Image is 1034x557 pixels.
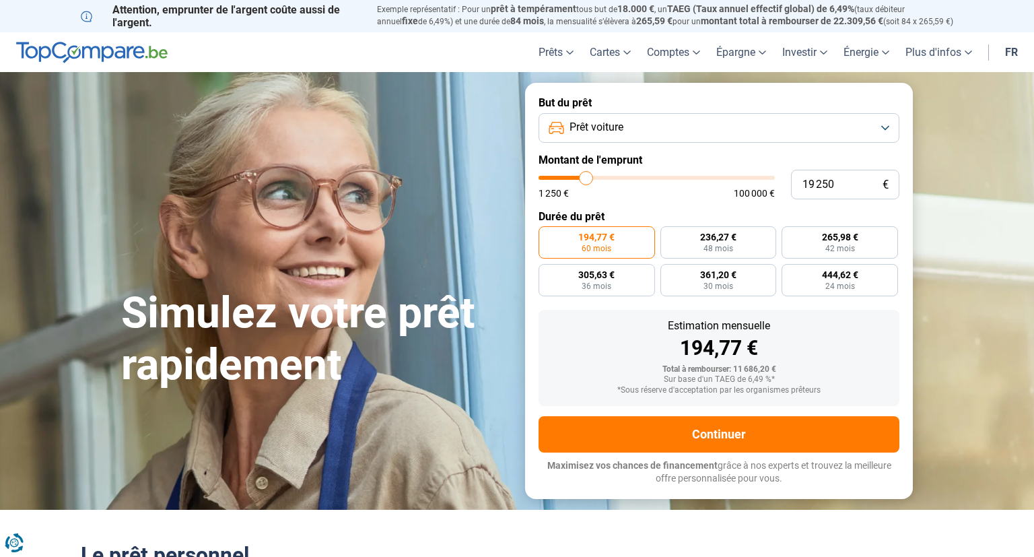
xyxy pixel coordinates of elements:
span: 30 mois [703,282,733,290]
div: *Sous réserve d'acceptation par les organismes prêteurs [549,386,889,395]
span: 42 mois [825,244,855,253]
a: Investir [774,32,835,72]
span: 36 mois [582,282,611,290]
span: Maximisez vos chances de financement [547,460,718,471]
p: Exemple représentatif : Pour un tous but de , un (taux débiteur annuel de 6,49%) et une durée de ... [377,3,953,28]
span: 60 mois [582,244,611,253]
span: 48 mois [703,244,733,253]
span: prêt à tempérament [491,3,576,14]
button: Continuer [539,416,899,453]
span: 265,59 € [636,15,673,26]
span: 24 mois [825,282,855,290]
span: 84 mois [510,15,544,26]
span: 444,62 € [822,270,858,280]
label: Montant de l'emprunt [539,154,899,166]
div: 194,77 € [549,338,889,358]
div: Sur base d'un TAEG de 6,49 %* [549,375,889,385]
span: montant total à rembourser de 22.309,56 € [701,15,883,26]
span: 18.000 € [617,3,654,14]
a: Plus d'infos [897,32,980,72]
span: 305,63 € [578,270,615,280]
span: Prêt voiture [570,120,623,135]
div: Total à rembourser: 11 686,20 € [549,365,889,374]
span: 194,77 € [578,232,615,242]
button: Prêt voiture [539,113,899,143]
a: fr [997,32,1026,72]
a: Énergie [835,32,897,72]
span: 1 250 € [539,189,569,198]
p: Attention, emprunter de l'argent coûte aussi de l'argent. [81,3,361,29]
span: 100 000 € [734,189,775,198]
span: 265,98 € [822,232,858,242]
span: 361,20 € [700,270,736,280]
span: fixe [402,15,418,26]
div: Estimation mensuelle [549,321,889,331]
span: 236,27 € [700,232,736,242]
a: Épargne [708,32,774,72]
a: Comptes [639,32,708,72]
label: Durée du prêt [539,210,899,223]
span: TAEG (Taux annuel effectif global) de 6,49% [667,3,854,14]
a: Cartes [582,32,639,72]
img: TopCompare [16,42,168,63]
span: € [883,179,889,191]
a: Prêts [530,32,582,72]
p: grâce à nos experts et trouvez la meilleure offre personnalisée pour vous. [539,459,899,486]
h1: Simulez votre prêt rapidement [121,288,509,391]
label: But du prêt [539,96,899,109]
